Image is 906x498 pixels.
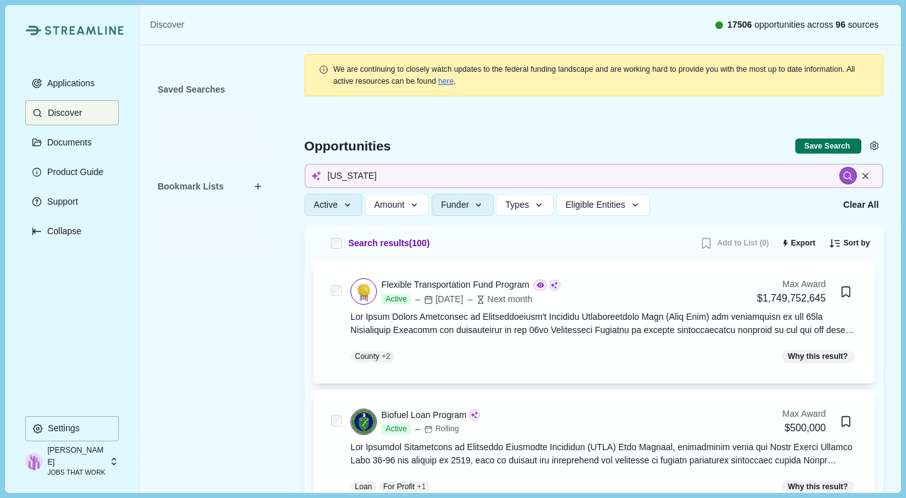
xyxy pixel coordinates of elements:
[350,407,857,495] a: Biofuel Loan ProgramActiveRollingMax Award$500,000Bookmark this grant.Lor Ipsumdol Sitametcons ad...
[351,279,376,304] img: badge.png
[355,351,379,362] p: County
[365,194,430,216] button: Amount
[349,237,430,250] span: Search results ( 100 )
[25,416,119,441] button: Settings
[43,226,81,237] p: Collapse
[305,194,363,216] button: Active
[381,278,529,291] div: Flexible Transportation Fund Program
[835,281,857,303] button: Bookmark this grant.
[783,407,826,421] div: Max Award
[43,137,92,148] p: Documents
[43,108,82,118] p: Discover
[25,130,119,155] button: Documents
[25,25,41,35] img: Streamline Climate Logo
[25,71,119,96] button: Applications
[47,468,105,478] p: JOBS THAT WORK
[381,351,390,362] span: + 2
[47,444,105,468] p: [PERSON_NAME]
[350,441,857,467] div: Lor Ipsumdol Sitametcons ad Elitseddo Eiusmodte Incididun (UTLA) Etdo Magnaal, enimadminim venia ...
[25,218,119,244] button: Expand
[150,18,184,31] a: Discover
[350,310,857,337] div: Lor Ipsum Dolors Ametconsec ad Elitseddoeiusm't Incididu Utlaboreetdolo Magn (Aliq Enim) adm veni...
[355,481,372,492] p: Loan
[314,200,338,210] span: Active
[835,410,857,433] button: Bookmark this grant.
[25,416,119,446] a: Settings
[333,65,855,85] span: We are continuing to closely watch updates to the federal funding landscape and are working hard ...
[795,139,861,154] button: Save current search & filters
[836,20,846,30] span: 96
[727,20,752,30] span: 17506
[441,200,469,210] span: Funder
[438,77,454,86] a: here
[157,180,223,193] span: Bookmark Lists
[783,421,826,436] div: $500,000
[417,481,426,492] span: + 1
[824,234,875,254] button: Sort by
[839,194,883,216] button: Clear All
[556,194,650,216] button: Eligible Entities
[374,200,405,210] span: Amount
[432,194,494,216] button: Funder
[424,424,459,435] div: Rolling
[43,196,78,207] p: Support
[381,424,411,435] span: Active
[305,139,391,152] span: Opportunities
[757,278,825,291] div: Max Award
[466,293,533,306] div: Next month
[566,200,625,210] span: Eligible Entities
[381,409,466,422] div: Biofuel Loan Program
[757,291,825,307] div: $1,749,752,645
[381,294,411,305] span: Active
[351,409,376,434] img: DOE.png
[43,78,95,89] p: Applications
[505,200,528,210] span: Types
[496,194,554,216] button: Types
[778,234,820,254] button: Export results to CSV (250 max)
[25,189,119,214] button: Support
[727,18,879,31] span: opportunities across sources
[157,83,225,96] span: Saved Searches
[25,100,119,125] button: Discover
[866,137,883,155] button: Settings
[781,350,854,363] span: Why this result?
[25,453,43,470] img: profile picture
[25,159,119,184] button: Product Guide
[45,26,124,35] img: Streamline Climate Logo
[383,481,415,492] p: For Profit
[25,25,119,35] a: Streamline Climate LogoStreamline Climate Logo
[413,293,463,306] div: [DATE]
[781,480,854,494] span: Why this result?
[350,278,857,366] a: Flexible Transportation Fund ProgramActive[DATE]Next monthMax Award$1,749,752,645Bookmark this gr...
[43,167,104,178] p: Product Guide
[333,64,870,87] div: .
[305,164,883,188] input: Search for funding
[43,423,80,434] p: Settings
[695,234,773,254] button: Add to List (0)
